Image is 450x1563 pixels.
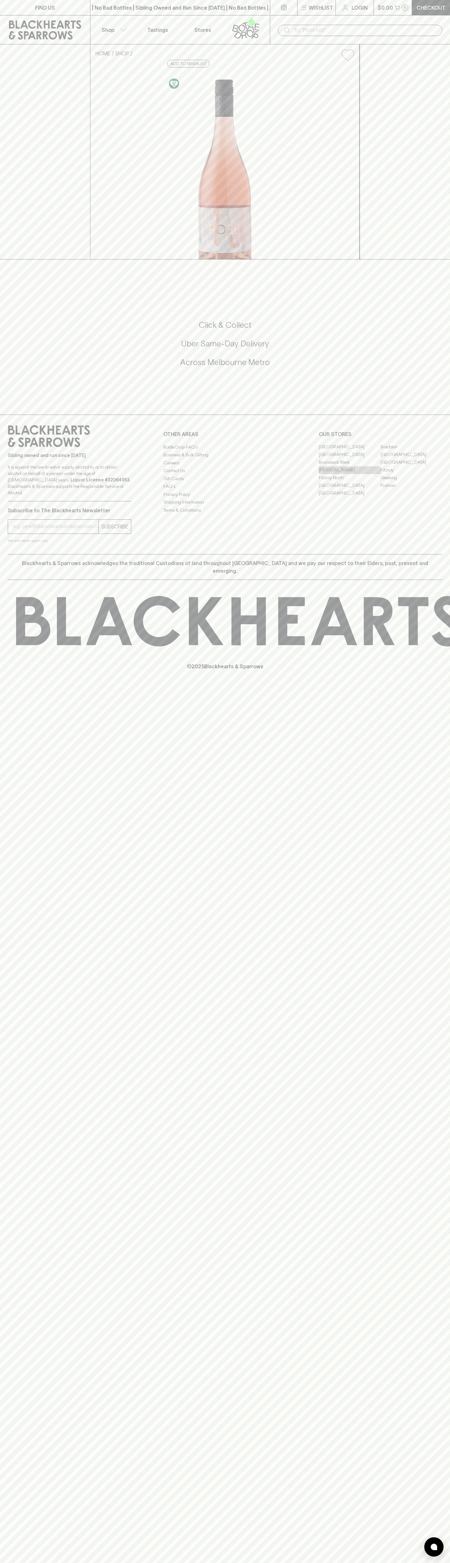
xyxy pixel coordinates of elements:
p: Wishlist [309,4,333,12]
a: Shipping Information [163,498,287,506]
a: [GEOGRAPHIC_DATA] [319,451,381,459]
a: Braddon [381,443,442,451]
h5: Uber Same-Day Delivery [8,338,442,349]
a: Stores [180,15,225,44]
a: [GEOGRAPHIC_DATA] [319,489,381,497]
a: Tastings [135,15,180,44]
p: We will never spam you [8,537,131,544]
button: Add to wishlist [167,60,209,68]
button: Shop [90,15,135,44]
a: Gift Cards [163,475,287,482]
a: Geelong [381,474,442,482]
a: HOME [96,50,110,56]
input: Try "Pinot noir" [293,25,437,35]
a: Prahran [381,482,442,489]
button: SUBSCRIBE [99,520,131,534]
img: Vegan [169,78,179,89]
p: Subscribe to The Blackhearts Newsletter [8,507,131,514]
a: FAQ's [163,483,287,490]
a: Bottle Drop FAQ's [163,443,287,451]
p: FIND US [35,4,55,12]
img: bubble-icon [431,1544,437,1550]
p: $0.00 [378,4,393,12]
div: Call to action block [8,294,442,402]
p: Stores [194,26,211,34]
a: [GEOGRAPHIC_DATA] [319,443,381,451]
p: Shop [102,26,115,34]
a: SHOP [115,50,129,56]
a: [GEOGRAPHIC_DATA] [319,482,381,489]
p: 0 [404,6,406,9]
p: Sibling owned and run since [DATE] [8,452,131,459]
h5: Click & Collect [8,320,442,330]
p: OTHER AREAS [163,430,287,438]
a: [PERSON_NAME] [319,466,381,474]
button: Add to wishlist [339,47,357,63]
a: Contact Us [163,467,287,475]
p: Login [352,4,368,12]
a: Terms & Conditions [163,506,287,514]
strong: Liquor License #32064953 [70,477,130,482]
input: e.g. jane@blackheartsandsparrows.com.au [13,521,98,532]
a: Fitzroy North [319,474,381,482]
img: 28065.png [90,66,359,259]
p: Blackhearts & Sparrows acknowledges the traditional Custodians of land throughout [GEOGRAPHIC_DAT... [13,559,437,575]
a: Careers [163,459,287,467]
a: Fitzroy [381,466,442,474]
a: Privacy Policy [163,490,287,498]
a: [GEOGRAPHIC_DATA] [381,459,442,466]
p: It is against the law to sell or supply alcohol to, or to obtain alcohol on behalf of a person un... [8,464,131,496]
h5: Across Melbourne Metro [8,357,442,368]
a: Made without the use of any animal products. [167,77,181,90]
a: Business & Bulk Gifting [163,451,287,459]
a: Brunswick West [319,459,381,466]
a: [GEOGRAPHIC_DATA] [381,451,442,459]
p: OUR STORES [319,430,442,438]
p: SUBSCRIBE [101,523,128,530]
p: Tastings [147,26,168,34]
p: Checkout [417,4,445,12]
